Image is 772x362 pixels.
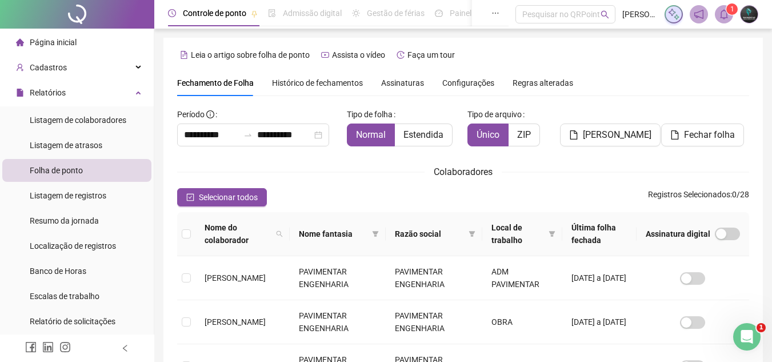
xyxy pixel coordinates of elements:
span: clock-circle [168,9,176,17]
span: Assinaturas [381,79,424,87]
span: to [243,130,253,140]
span: Colaboradores [434,166,493,177]
span: Regras alteradas [513,79,573,87]
span: check-square [186,193,194,201]
img: 35618 [741,6,758,23]
span: info-circle [206,110,214,118]
span: filter [372,230,379,237]
span: swap-right [243,130,253,140]
span: instagram [59,341,71,353]
span: ellipsis [491,9,499,17]
span: notification [694,9,704,19]
span: filter [469,230,475,237]
span: Tipo de arquivo [467,108,522,121]
td: PAVIMENTAR ENGENHARIA [290,256,386,300]
span: 1 [730,5,734,13]
span: Nome fantasia [299,228,367,240]
span: Normal [356,129,386,140]
span: Fechamento de Folha [177,78,254,87]
span: Gestão de férias [367,9,425,18]
span: ZIP [517,129,531,140]
span: Nome do colaborador [205,221,271,246]
span: dashboard [435,9,443,17]
span: Cadastros [30,63,67,72]
span: Listagem de colaboradores [30,116,126,125]
sup: 1 [726,3,738,15]
span: : 0 / 28 [648,188,749,206]
span: Fechar folha [684,128,735,142]
span: Tipo de folha [347,108,393,121]
span: facebook [25,341,37,353]
span: Resumo da jornada [30,216,99,225]
span: Único [477,129,499,140]
span: Selecionar todos [199,191,258,204]
td: OBRA [482,300,562,344]
span: Configurações [442,79,494,87]
span: Listagem de atrasos [30,141,102,150]
button: [PERSON_NAME] [560,124,661,146]
span: Controle de ponto [183,9,246,18]
span: Banco de Horas [30,266,86,276]
span: [PERSON_NAME] [622,8,658,21]
span: [PERSON_NAME] [205,273,266,283]
span: filter [370,225,381,242]
span: user-add [16,63,24,71]
span: 1 [757,323,766,332]
span: filter [546,219,558,249]
span: Relatório de solicitações [30,317,115,326]
span: Página inicial [30,38,77,47]
span: [PERSON_NAME] [583,128,651,142]
td: [DATE] a [DATE] [562,300,637,344]
span: Estendida [403,129,443,140]
span: Painel do DP [450,9,494,18]
span: Leia o artigo sobre folha de ponto [191,50,310,59]
span: [PERSON_NAME] [205,317,266,327]
span: Folha de ponto [30,166,83,175]
span: Registros Selecionados [648,190,730,199]
span: Escalas de trabalho [30,292,99,301]
span: Período [177,110,205,119]
span: search [601,10,609,19]
span: left [121,344,129,352]
td: [DATE] a [DATE] [562,256,637,300]
span: history [397,51,405,59]
iframe: Intercom live chat [733,323,761,351]
span: file [670,130,679,140]
button: Selecionar todos [177,188,267,206]
button: Fechar folha [661,124,744,146]
span: bell [719,9,729,19]
span: Admissão digital [283,9,342,18]
span: Listagem de registros [30,191,106,200]
span: Assista o vídeo [332,50,385,59]
span: filter [549,230,555,237]
span: search [274,219,285,249]
span: Local de trabalho [491,221,544,246]
th: Última folha fechada [562,212,637,256]
span: Faça um tour [407,50,455,59]
span: pushpin [251,10,258,17]
span: Razão social [395,228,463,240]
span: Localização de registros [30,241,116,250]
span: file-done [268,9,276,17]
span: Relatórios [30,88,66,97]
span: Assinatura digital [646,228,710,240]
span: file-text [180,51,188,59]
td: PAVIMENTAR ENGENHARIA [386,256,482,300]
td: PAVIMENTAR ENGENHARIA [386,300,482,344]
td: PAVIMENTAR ENGENHARIA [290,300,386,344]
span: file [16,89,24,97]
span: search [276,230,283,237]
span: youtube [321,51,329,59]
img: sparkle-icon.fc2bf0ac1784a2077858766a79e2daf3.svg [667,8,680,21]
span: filter [466,225,478,242]
span: linkedin [42,341,54,353]
span: home [16,38,24,46]
span: file [569,130,578,140]
span: sun [352,9,360,17]
span: Histórico de fechamentos [272,78,363,87]
td: ADM PAVIMENTAR [482,256,562,300]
